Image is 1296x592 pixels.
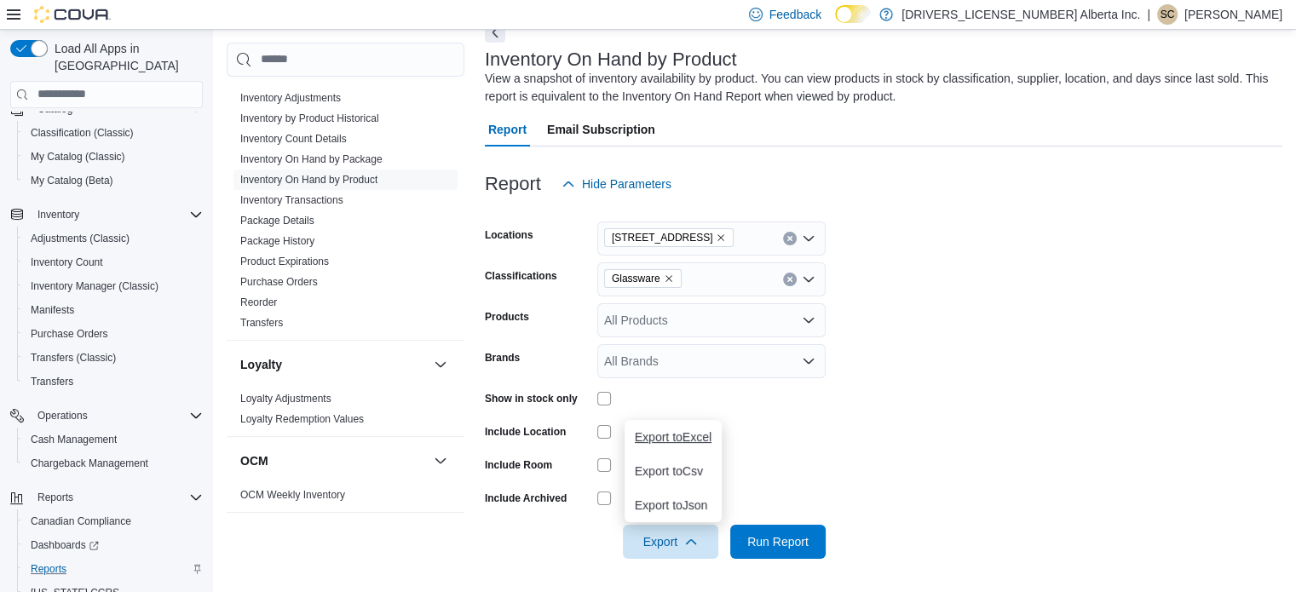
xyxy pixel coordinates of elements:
[24,511,138,532] a: Canadian Compliance
[31,303,74,317] span: Manifests
[555,167,678,201] button: Hide Parameters
[240,276,318,288] a: Purchase Orders
[24,429,124,450] a: Cash Management
[227,485,464,512] div: OCM
[240,174,377,186] a: Inventory On Hand by Product
[485,228,533,242] label: Locations
[17,533,210,557] a: Dashboards
[485,310,529,324] label: Products
[240,112,379,125] span: Inventory by Product Historical
[3,486,210,509] button: Reports
[17,121,210,145] button: Classification (Classic)
[17,428,210,451] button: Cash Management
[485,458,552,472] label: Include Room
[31,405,95,426] button: Operations
[17,370,210,394] button: Transfers
[17,298,210,322] button: Manifests
[582,175,671,193] span: Hide Parameters
[24,170,203,191] span: My Catalog (Beta)
[17,451,210,475] button: Chargeback Management
[31,487,203,508] span: Reports
[31,204,86,225] button: Inventory
[240,133,347,145] a: Inventory Count Details
[485,269,557,283] label: Classifications
[240,234,314,248] span: Package History
[240,356,282,373] h3: Loyalty
[240,112,379,124] a: Inventory by Product Historical
[730,525,826,559] button: Run Report
[240,452,427,469] button: OCM
[485,392,578,405] label: Show in stock only
[240,256,329,267] a: Product Expirations
[24,170,120,191] a: My Catalog (Beta)
[623,525,718,559] button: Export
[24,453,203,474] span: Chargeback Management
[240,132,347,146] span: Inventory Count Details
[240,153,383,165] a: Inventory On Hand by Package
[635,430,711,444] span: Export to Excel
[31,204,203,225] span: Inventory
[635,498,711,512] span: Export to Json
[604,269,682,288] span: Glassware
[17,169,210,193] button: My Catalog (Beta)
[240,413,364,425] a: Loyalty Redemption Values
[37,409,88,422] span: Operations
[240,412,364,426] span: Loyalty Redemption Values
[835,5,871,23] input: Dark Mode
[240,92,341,104] a: Inventory Adjustments
[24,147,132,167] a: My Catalog (Classic)
[240,194,343,206] a: Inventory Transactions
[31,126,134,140] span: Classification (Classic)
[24,511,203,532] span: Canadian Compliance
[747,533,809,550] span: Run Report
[24,535,106,555] a: Dashboards
[485,351,520,365] label: Brands
[37,491,73,504] span: Reports
[633,525,708,559] span: Export
[227,388,464,436] div: Loyalty
[240,488,345,502] span: OCM Weekly Inventory
[24,123,203,143] span: Classification (Classic)
[612,229,713,246] span: [STREET_ADDRESS]
[31,232,130,245] span: Adjustments (Classic)
[240,152,383,166] span: Inventory On Hand by Package
[485,70,1274,106] div: View a snapshot of inventory availability by product. You can view products in stock by classific...
[240,317,283,329] a: Transfers
[31,538,99,552] span: Dashboards
[24,300,81,320] a: Manifests
[240,393,331,405] a: Loyalty Adjustments
[430,354,451,375] button: Loyalty
[485,49,737,70] h3: Inventory On Hand by Product
[24,300,203,320] span: Manifests
[31,256,103,269] span: Inventory Count
[240,296,277,308] a: Reorder
[485,22,505,43] button: Next
[17,346,210,370] button: Transfers (Classic)
[31,327,108,341] span: Purchase Orders
[31,487,80,508] button: Reports
[802,354,815,368] button: Open list of options
[17,557,210,581] button: Reports
[625,420,722,454] button: Export toExcel
[664,273,674,284] button: Remove Glassware from selection in this group
[24,535,203,555] span: Dashboards
[24,559,73,579] a: Reports
[802,232,815,245] button: Open list of options
[240,296,277,309] span: Reorder
[783,232,797,245] button: Clear input
[488,112,527,147] span: Report
[17,509,210,533] button: Canadian Compliance
[34,6,111,23] img: Cova
[24,252,203,273] span: Inventory Count
[37,208,79,221] span: Inventory
[24,147,203,167] span: My Catalog (Classic)
[240,193,343,207] span: Inventory Transactions
[240,235,314,247] a: Package History
[802,313,815,327] button: Open list of options
[485,174,541,194] h3: Report
[31,279,158,293] span: Inventory Manager (Classic)
[24,348,203,368] span: Transfers (Classic)
[17,145,210,169] button: My Catalog (Classic)
[835,23,836,24] span: Dark Mode
[24,559,203,579] span: Reports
